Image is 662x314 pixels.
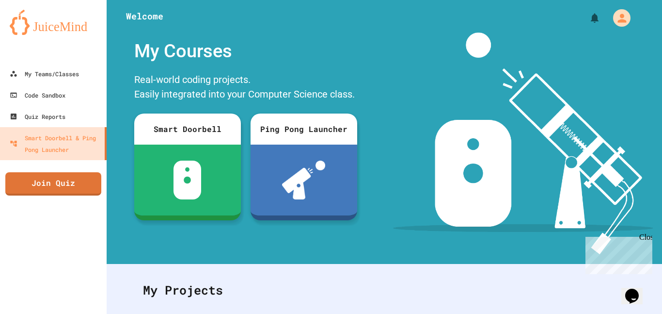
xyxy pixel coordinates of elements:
[4,4,67,62] div: Chat with us now!Close
[129,33,362,70] div: My Courses
[173,161,201,199] img: sdb-white.svg
[603,7,633,29] div: My Account
[129,70,362,106] div: Real-world coding projects. Easily integrated into your Computer Science class.
[282,161,325,199] img: ppl-with-ball.png
[134,114,241,145] div: Smart Doorbell
[10,132,101,155] div: Smart Doorbell & Ping Pong Launcher
[393,33,653,254] img: banner-image-my-projects.png
[251,114,357,145] div: Ping Pong Launcher
[133,271,635,309] div: My Projects
[582,233,652,274] iframe: chat widget
[10,89,65,101] div: Code Sandbox
[10,111,65,122] div: Quiz Reports
[621,275,652,304] iframe: chat widget
[10,68,79,80] div: My Teams/Classes
[5,172,101,196] a: Join Quiz
[571,10,603,26] div: My Notifications
[10,10,97,35] img: logo-orange.svg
